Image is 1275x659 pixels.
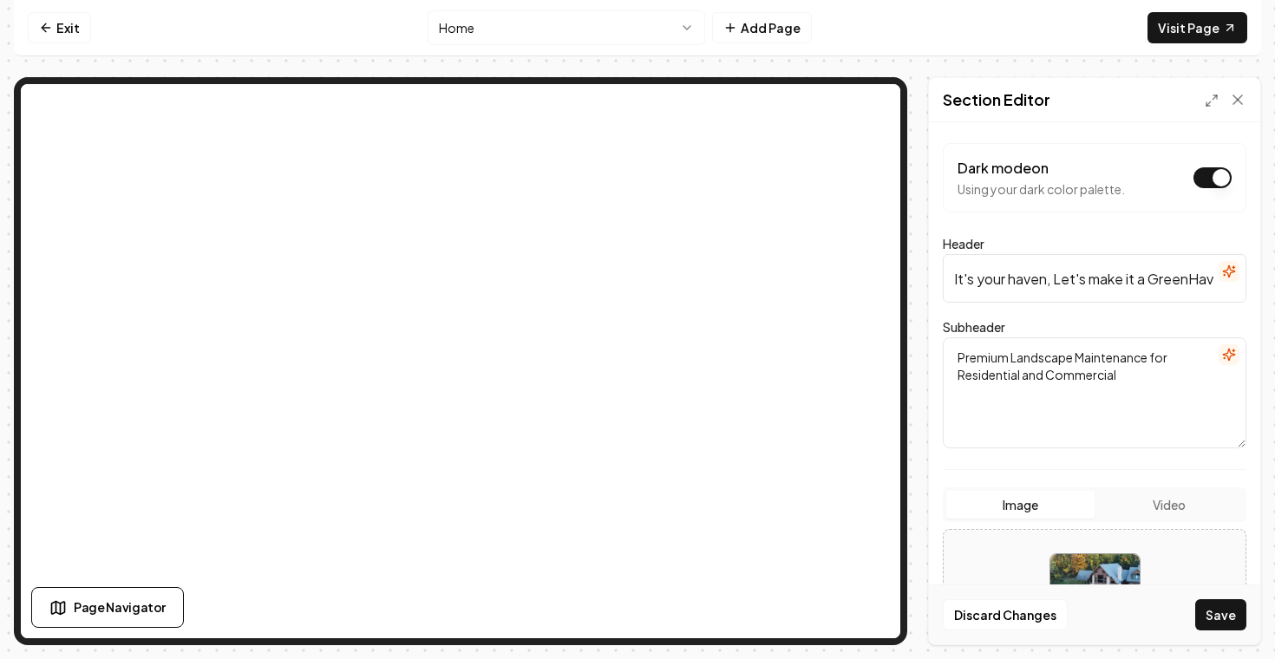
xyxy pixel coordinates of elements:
[943,88,1050,112] h2: Section Editor
[946,491,1095,519] button: Image
[943,319,1005,335] label: Subheader
[74,598,166,617] span: Page Navigator
[28,12,91,43] a: Exit
[31,587,184,628] button: Page Navigator
[1050,554,1140,643] img: image
[943,236,984,251] label: Header
[958,180,1125,198] p: Using your dark color palette.
[943,599,1068,630] button: Discard Changes
[958,159,1049,177] label: Dark mode on
[1147,12,1247,43] a: Visit Page
[1195,599,1246,630] button: Save
[1095,491,1243,519] button: Video
[943,254,1246,303] input: Header
[712,12,812,43] button: Add Page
